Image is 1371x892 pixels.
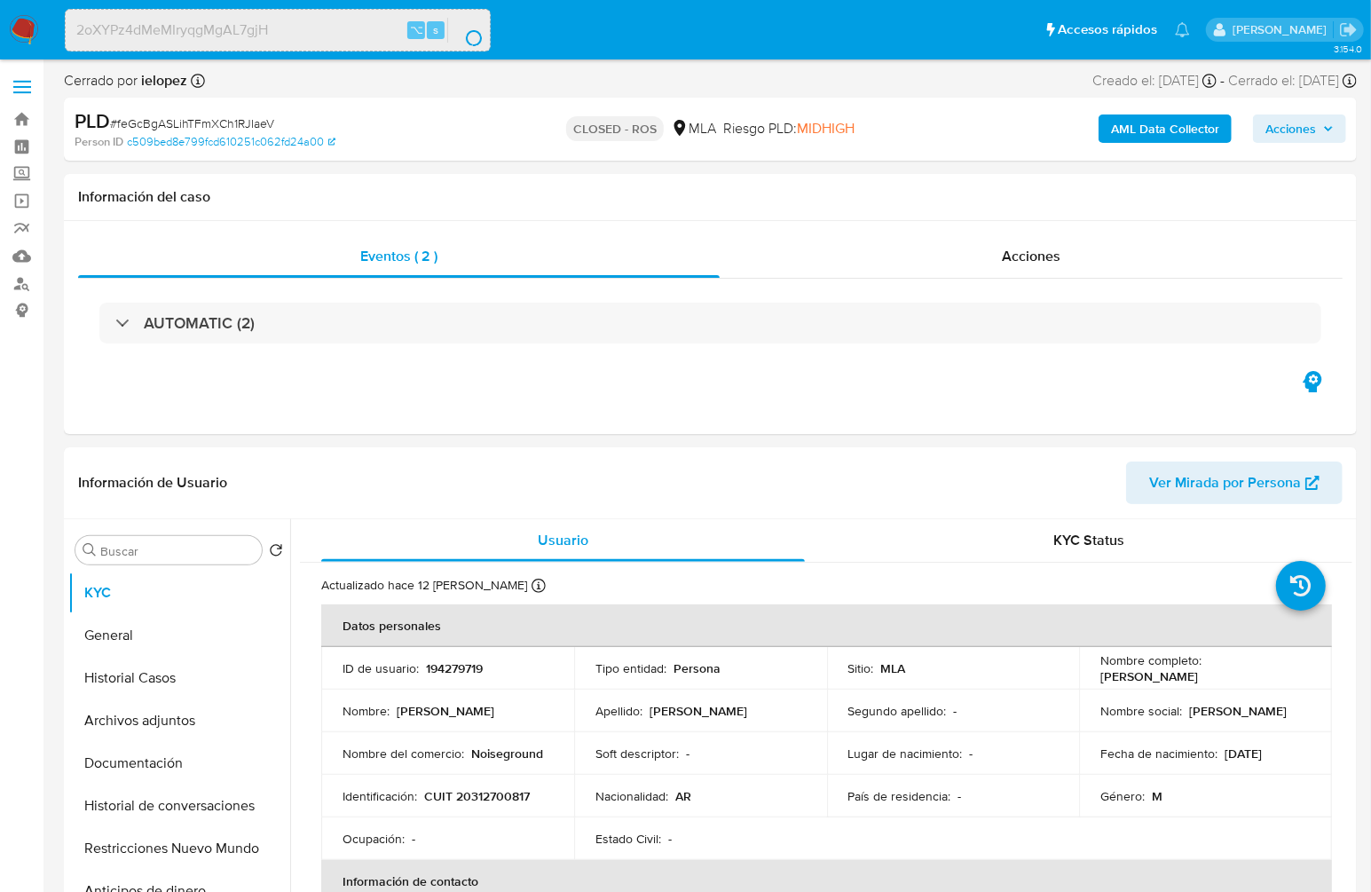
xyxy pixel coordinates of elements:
[110,114,274,132] span: # feGcBgASLihTFmXCh1RJIaeV
[1175,22,1190,37] a: Notificaciones
[471,746,543,762] p: Noiseground
[1149,462,1301,504] span: Ver Mirada por Persona
[343,788,417,804] p: Identificación :
[686,746,689,762] p: -
[970,746,973,762] p: -
[1339,20,1358,39] a: Salir
[269,543,283,563] button: Volver al orden por defecto
[1152,788,1162,804] p: M
[1100,788,1145,804] p: Género :
[68,785,290,827] button: Historial de conversaciones
[1111,114,1219,143] b: AML Data Collector
[100,543,255,559] input: Buscar
[360,246,437,266] span: Eventos ( 2 )
[447,18,484,43] button: search-icon
[848,788,951,804] p: País de residencia :
[848,746,963,762] p: Lugar de nacimiento :
[343,703,390,719] p: Nombre :
[397,703,494,719] p: [PERSON_NAME]
[68,572,290,614] button: KYC
[64,71,187,91] span: Cerrado por
[99,303,1321,343] div: AUTOMATIC (2)
[881,660,906,676] p: MLA
[321,577,527,594] p: Actualizado hace 12 [PERSON_NAME]
[958,788,962,804] p: -
[68,657,290,699] button: Historial Casos
[595,746,679,762] p: Soft descriptor :
[848,703,947,719] p: Segundo apellido :
[675,788,691,804] p: AR
[1100,746,1217,762] p: Fecha de nacimiento :
[797,118,855,138] span: MIDHIGH
[1100,652,1202,668] p: Nombre completo :
[848,660,874,676] p: Sitio :
[1233,21,1333,38] p: jessica.fukman@mercadolibre.com
[1189,703,1287,719] p: [PERSON_NAME]
[410,21,423,38] span: ⌥
[671,119,716,138] div: MLA
[1100,703,1182,719] p: Nombre social :
[1058,20,1157,39] span: Accesos rápidos
[566,116,664,141] p: CLOSED - ROS
[1002,246,1060,266] span: Acciones
[75,107,110,135] b: PLD
[1225,746,1262,762] p: [DATE]
[1100,668,1198,684] p: [PERSON_NAME]
[1265,114,1316,143] span: Acciones
[668,831,672,847] p: -
[426,660,483,676] p: 194279719
[1054,530,1125,550] span: KYC Status
[412,831,415,847] p: -
[650,703,747,719] p: [PERSON_NAME]
[75,134,123,150] b: Person ID
[723,119,855,138] span: Riesgo PLD:
[538,530,588,550] span: Usuario
[68,614,290,657] button: General
[595,703,642,719] p: Apellido :
[1126,462,1343,504] button: Ver Mirada por Persona
[68,699,290,742] button: Archivos adjuntos
[83,543,97,557] button: Buscar
[595,788,668,804] p: Nacionalidad :
[343,831,405,847] p: Ocupación :
[68,742,290,785] button: Documentación
[321,604,1332,647] th: Datos personales
[595,660,666,676] p: Tipo entidad :
[674,660,721,676] p: Persona
[433,21,438,38] span: s
[1220,71,1225,91] span: -
[1228,71,1357,91] div: Cerrado el: [DATE]
[343,660,419,676] p: ID de usuario :
[954,703,957,719] p: -
[424,788,530,804] p: CUIT 20312700817
[343,746,464,762] p: Nombre del comercio :
[68,827,290,870] button: Restricciones Nuevo Mundo
[78,188,1343,206] h1: Información del caso
[595,831,661,847] p: Estado Civil :
[127,134,335,150] a: c509bed8e799fcd610251c062fd24a00
[1092,71,1217,91] div: Creado el: [DATE]
[66,19,490,42] input: Buscar usuario o caso...
[78,474,227,492] h1: Información de Usuario
[1253,114,1346,143] button: Acciones
[1099,114,1232,143] button: AML Data Collector
[144,313,255,333] h3: AUTOMATIC (2)
[138,70,187,91] b: ielopez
